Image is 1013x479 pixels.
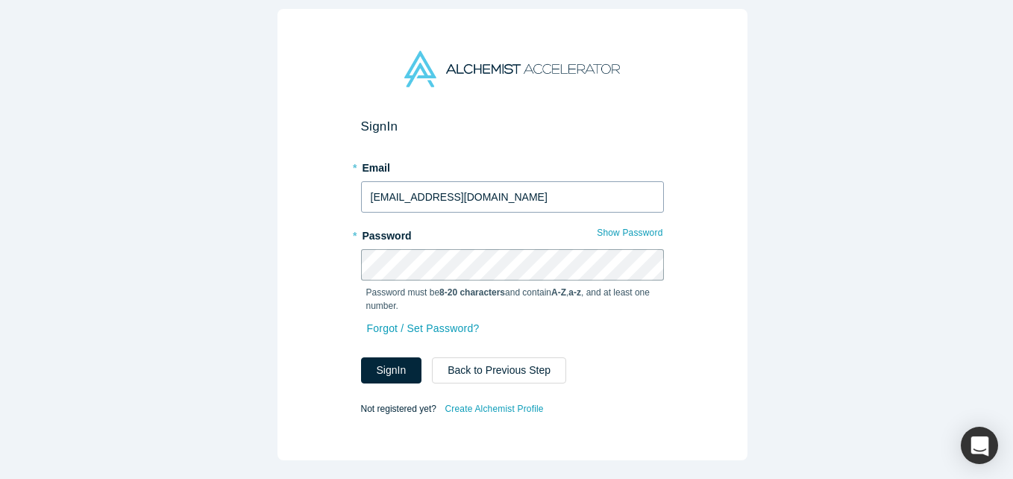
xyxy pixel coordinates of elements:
[366,316,480,342] a: Forgot / Set Password?
[361,155,664,176] label: Email
[551,287,566,298] strong: A-Z
[366,286,659,313] p: Password must be and contain , , and at least one number.
[439,287,505,298] strong: 8-20 characters
[361,357,422,383] button: SignIn
[361,119,664,134] h2: Sign In
[568,287,581,298] strong: a-z
[361,223,664,244] label: Password
[432,357,566,383] button: Back to Previous Step
[404,51,619,87] img: Alchemist Accelerator Logo
[444,399,544,419] a: Create Alchemist Profile
[361,404,436,414] span: Not registered yet?
[596,223,663,242] button: Show Password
